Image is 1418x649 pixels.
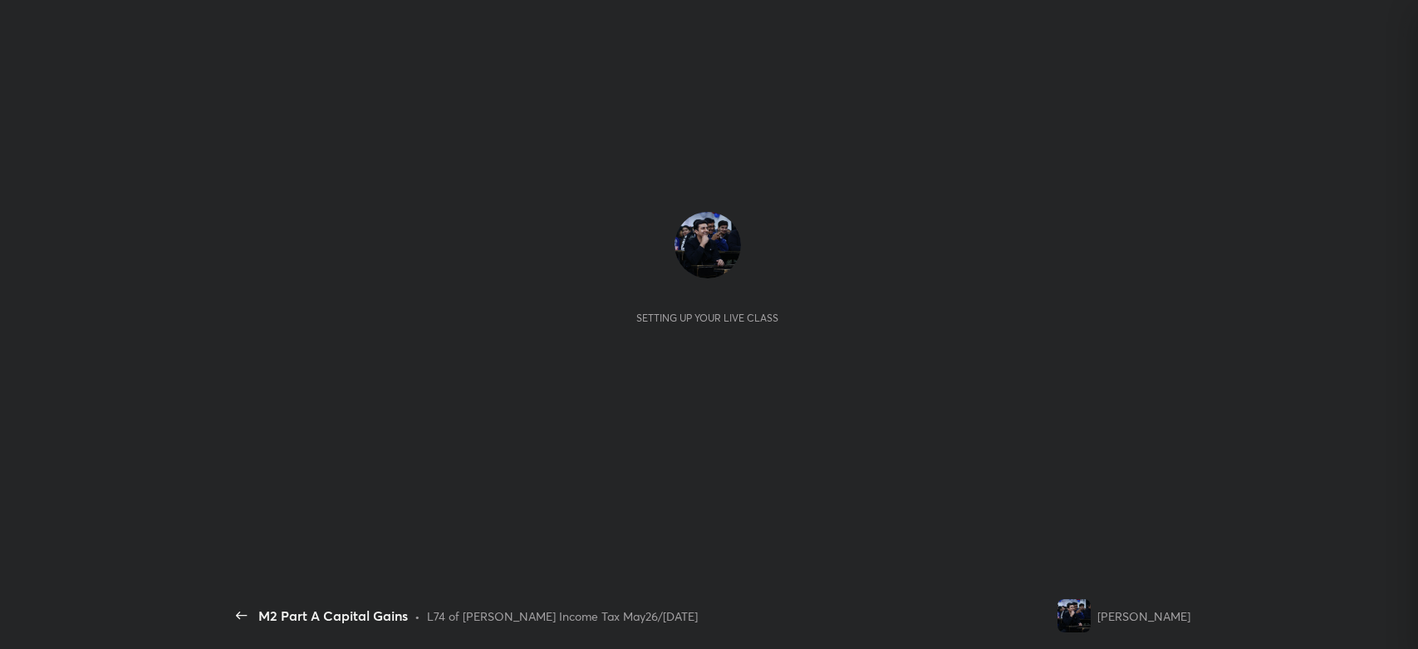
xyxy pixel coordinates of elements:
[415,607,420,625] div: •
[427,607,698,625] div: L74 of [PERSON_NAME] Income Tax May26/[DATE]
[1057,599,1091,632] img: 3ecc4a16164f415e9c6631d6952294ad.jpg
[636,312,778,324] div: Setting up your live class
[675,212,741,278] img: 3ecc4a16164f415e9c6631d6952294ad.jpg
[258,606,408,626] div: M2 Part A Capital Gains
[1097,607,1190,625] div: [PERSON_NAME]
